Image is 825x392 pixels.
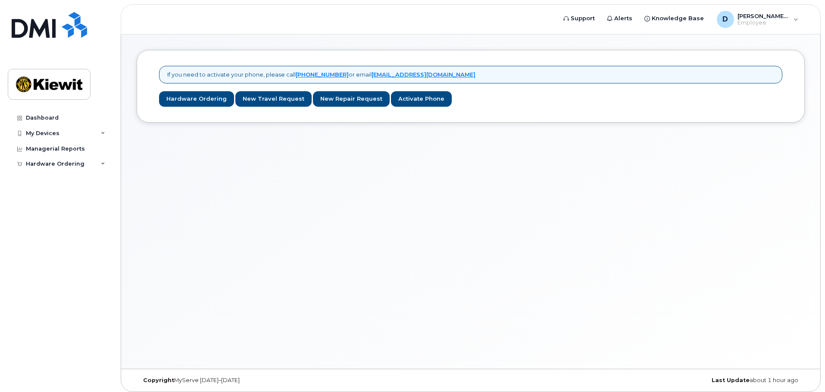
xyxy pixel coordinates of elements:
a: Hardware Ordering [159,91,234,107]
a: [PHONE_NUMBER] [296,71,349,78]
a: Activate Phone [391,91,452,107]
p: If you need to activate your phone, please call or email [167,71,475,79]
strong: Last Update [712,377,750,383]
a: [EMAIL_ADDRESS][DOMAIN_NAME] [372,71,475,78]
div: MyServe [DATE]–[DATE] [137,377,359,384]
strong: Copyright [143,377,174,383]
a: New Travel Request [235,91,312,107]
div: about 1 hour ago [582,377,805,384]
a: New Repair Request [313,91,390,107]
